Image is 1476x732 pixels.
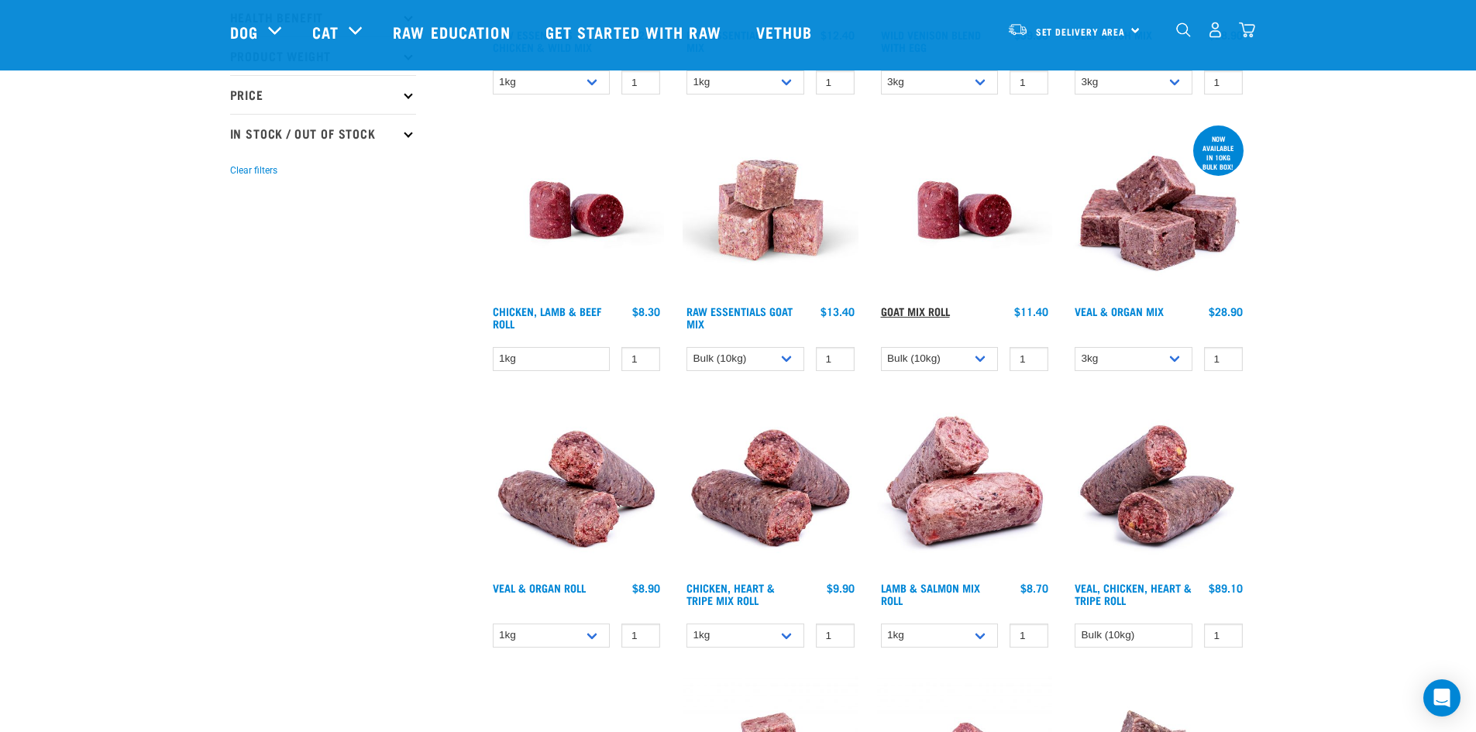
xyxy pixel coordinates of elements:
a: Cat [312,20,339,43]
a: Dog [230,20,258,43]
input: 1 [621,347,660,371]
img: Goat M Ix 38448 [683,122,858,298]
a: Goat Mix Roll [881,308,950,314]
input: 1 [816,347,855,371]
div: $8.70 [1020,582,1048,594]
div: $8.90 [632,582,660,594]
button: Clear filters [230,163,277,177]
img: user.png [1207,22,1223,38]
a: Vethub [741,1,832,63]
a: Veal & Organ Roll [493,585,586,590]
div: Open Intercom Messenger [1423,679,1461,717]
div: $9.90 [827,582,855,594]
img: Raw Essentials Chicken Lamb Beef Bulk Minced Raw Dog Food Roll Unwrapped [877,122,1053,298]
img: 1158 Veal Organ Mix 01 [1071,122,1247,298]
img: home-icon-1@2x.png [1176,22,1191,37]
input: 1 [1010,624,1048,648]
input: 1 [1204,347,1243,371]
div: $8.30 [632,305,660,318]
input: 1 [621,624,660,648]
img: van-moving.png [1007,22,1028,36]
div: $11.40 [1014,305,1048,318]
img: Chicken Heart Tripe Roll 01 [683,399,858,575]
span: Set Delivery Area [1036,29,1126,34]
input: 1 [1204,70,1243,95]
p: Price [230,75,416,114]
input: 1 [816,70,855,95]
input: 1 [1010,70,1048,95]
a: Chicken, Heart & Tripe Mix Roll [686,585,775,603]
a: Veal & Organ Mix [1075,308,1164,314]
input: 1 [1204,624,1243,648]
p: In Stock / Out Of Stock [230,114,416,153]
img: home-icon@2x.png [1239,22,1255,38]
input: 1 [621,70,660,95]
input: 1 [1010,347,1048,371]
a: Chicken, Lamb & Beef Roll [493,308,601,326]
img: Veal Organ Mix Roll 01 [489,399,665,575]
div: $13.40 [821,305,855,318]
div: now available in 10kg bulk box! [1193,127,1244,178]
img: 1261 Lamb Salmon Roll 01 [877,399,1053,575]
img: Raw Essentials Chicken Lamb Beef Bulk Minced Raw Dog Food Roll Unwrapped [489,122,665,298]
a: Lamb & Salmon Mix Roll [881,585,980,603]
a: Get started with Raw [530,1,741,63]
a: Raw Essentials Goat Mix [686,308,793,326]
input: 1 [816,624,855,648]
div: $28.90 [1209,305,1243,318]
a: Veal, Chicken, Heart & Tripe Roll [1075,585,1192,603]
a: Raw Education [377,1,529,63]
div: $89.10 [1209,582,1243,594]
img: 1263 Chicken Organ Roll 02 [1071,399,1247,575]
